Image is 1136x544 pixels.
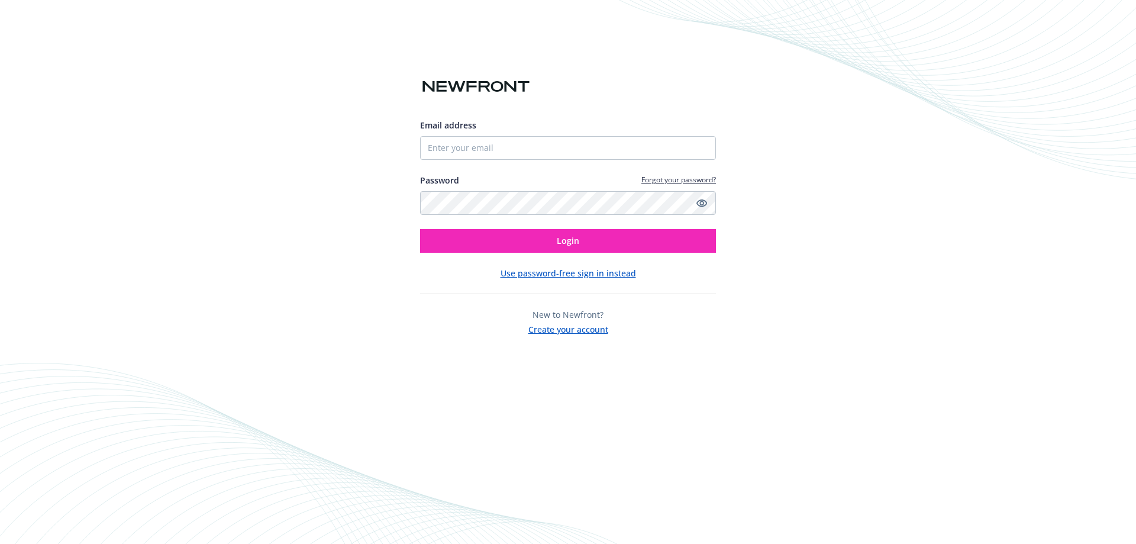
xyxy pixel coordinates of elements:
[420,76,532,97] img: Newfront logo
[641,175,716,185] a: Forgot your password?
[420,229,716,253] button: Login
[528,321,608,336] button: Create your account
[420,120,476,131] span: Email address
[420,191,716,215] input: Enter your password
[420,136,716,160] input: Enter your email
[532,309,603,320] span: New to Newfront?
[557,235,579,246] span: Login
[501,267,636,279] button: Use password-free sign in instead
[695,196,709,210] a: Show password
[420,174,459,186] label: Password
